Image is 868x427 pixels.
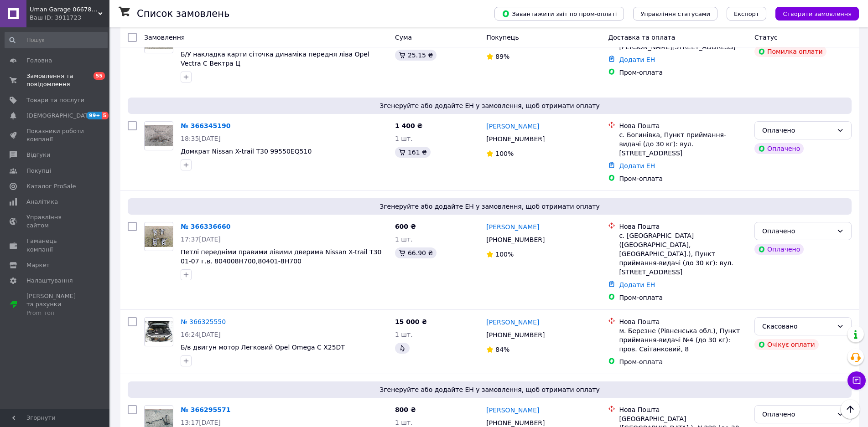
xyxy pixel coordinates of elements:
span: 55 [94,72,105,80]
span: Головна [26,57,52,65]
span: 100% [495,251,514,258]
div: 66.90 ₴ [395,247,437,258]
button: Чат з покупцем [847,371,866,390]
span: Згенеруйте або додайте ЕН у замовлення, щоб отримати оплату [131,101,848,110]
span: Створити замовлення [783,10,852,17]
span: Товари та послуги [26,96,84,104]
span: Завантажити звіт по пром-оплаті [502,10,617,18]
a: Додати ЕН [619,162,655,170]
span: Відгуки [26,151,50,159]
span: [PERSON_NAME] та рахунки [26,292,84,317]
span: Замовлення [144,34,185,41]
span: Покупець [486,34,519,41]
span: 17:37[DATE] [181,236,221,243]
img: Фото товару [145,226,173,247]
span: Cума [395,34,412,41]
span: Експорт [734,10,759,17]
span: 1 шт. [395,419,413,426]
span: Управління сайтом [26,213,84,230]
a: Фото товару [144,121,173,150]
div: Скасовано [762,321,833,331]
a: Домкрат Nissan X-trail T30 99550EQ510 [181,148,312,155]
div: [PHONE_NUMBER] [484,329,546,341]
span: 5 [102,112,109,119]
span: 99+ [87,112,102,119]
button: Створити замовлення [775,7,859,21]
span: 1 шт. [395,236,413,243]
div: [PHONE_NUMBER] [484,233,546,246]
img: Фото товару [145,321,173,342]
a: Додати ЕН [619,281,655,288]
a: Петлі передніми правими лівими дверима Nissan X-trail T30 01-07 г.в. 804008H700,80401-8H700 [181,248,381,265]
span: Згенеруйте або додайте ЕН у замовлення, щоб отримати оплату [131,202,848,211]
a: Б/в двигун мотор Легковий Opel Omega C X25DT [181,344,345,351]
span: 15 000 ₴ [395,318,427,325]
span: 89% [495,53,509,60]
a: [PERSON_NAME] [486,406,539,415]
div: Нова Пошта [619,121,747,130]
span: Покупці [26,167,51,175]
span: Замовлення та повідомлення [26,72,84,88]
span: Б/У накладка карти сіточка динаміка передня ліва Opel Vectra C Вектра Ц [181,51,369,67]
div: Оплачено [762,125,833,135]
a: [PERSON_NAME] [486,318,539,327]
div: Пром-оплата [619,174,747,183]
a: Додати ЕН [619,56,655,63]
a: [PERSON_NAME] [486,222,539,232]
span: 13:17[DATE] [181,419,221,426]
h1: Список замовлень [137,8,229,19]
div: Пром-оплата [619,293,747,302]
div: Нова Пошта [619,222,747,231]
span: 1 шт. [395,331,413,338]
span: Управління статусами [640,10,710,17]
a: № 366336660 [181,223,230,230]
a: [PERSON_NAME] [486,122,539,131]
div: Пром-оплата [619,68,747,77]
a: № 366345190 [181,122,230,129]
div: Нова Пошта [619,317,747,326]
span: 18:35[DATE] [181,135,221,142]
button: Експорт [727,7,767,21]
div: [PHONE_NUMBER] [484,133,546,145]
div: с. [GEOGRAPHIC_DATA] ([GEOGRAPHIC_DATA], [GEOGRAPHIC_DATA].), Пункт приймання-видачі (до 30 кг): ... [619,231,747,277]
div: Нова Пошта [619,405,747,414]
span: Гаманець компанії [26,237,84,253]
div: Оплачено [754,143,804,154]
span: Маркет [26,261,50,269]
span: Каталог ProSale [26,182,76,190]
span: Згенеруйте або додайте ЕН у замовлення, щоб отримати оплату [131,385,848,394]
div: Оплачено [762,409,833,419]
a: Фото товару [144,317,173,346]
div: Оплачено [762,226,833,236]
span: [DEMOGRAPHIC_DATA] [26,112,94,120]
a: Створити замовлення [766,10,859,17]
button: Управління статусами [633,7,717,21]
span: Uman Garage 0667838903 [30,5,98,14]
button: Завантажити звіт по пром-оплаті [494,7,624,21]
a: № 366295571 [181,406,230,413]
div: Очікує оплати [754,339,819,350]
span: Показники роботи компанії [26,127,84,144]
div: Оплачено [754,244,804,255]
div: м. Березне (Рівненська обл.), Пункт приймання-видачі №4 (до 30 кг): пров. Світанковий, 8 [619,326,747,354]
div: Помилка оплати [754,46,826,57]
a: № 366325550 [181,318,226,325]
img: Фото товару [145,125,173,147]
span: 1 400 ₴ [395,122,423,129]
div: Prom топ [26,309,84,317]
span: Налаштування [26,277,73,285]
div: 161 ₴ [395,147,431,158]
div: Ваш ID: 3911723 [30,14,109,22]
span: 800 ₴ [395,406,416,413]
span: 1 шт. [395,135,413,142]
span: 16:24[DATE] [181,331,221,338]
span: 100% [495,150,514,157]
span: Статус [754,34,778,41]
div: 25.15 ₴ [395,50,437,61]
a: Фото товару [144,222,173,251]
span: Доставка та оплата [608,34,675,41]
span: Аналітика [26,198,58,206]
input: Пошук [5,32,108,48]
